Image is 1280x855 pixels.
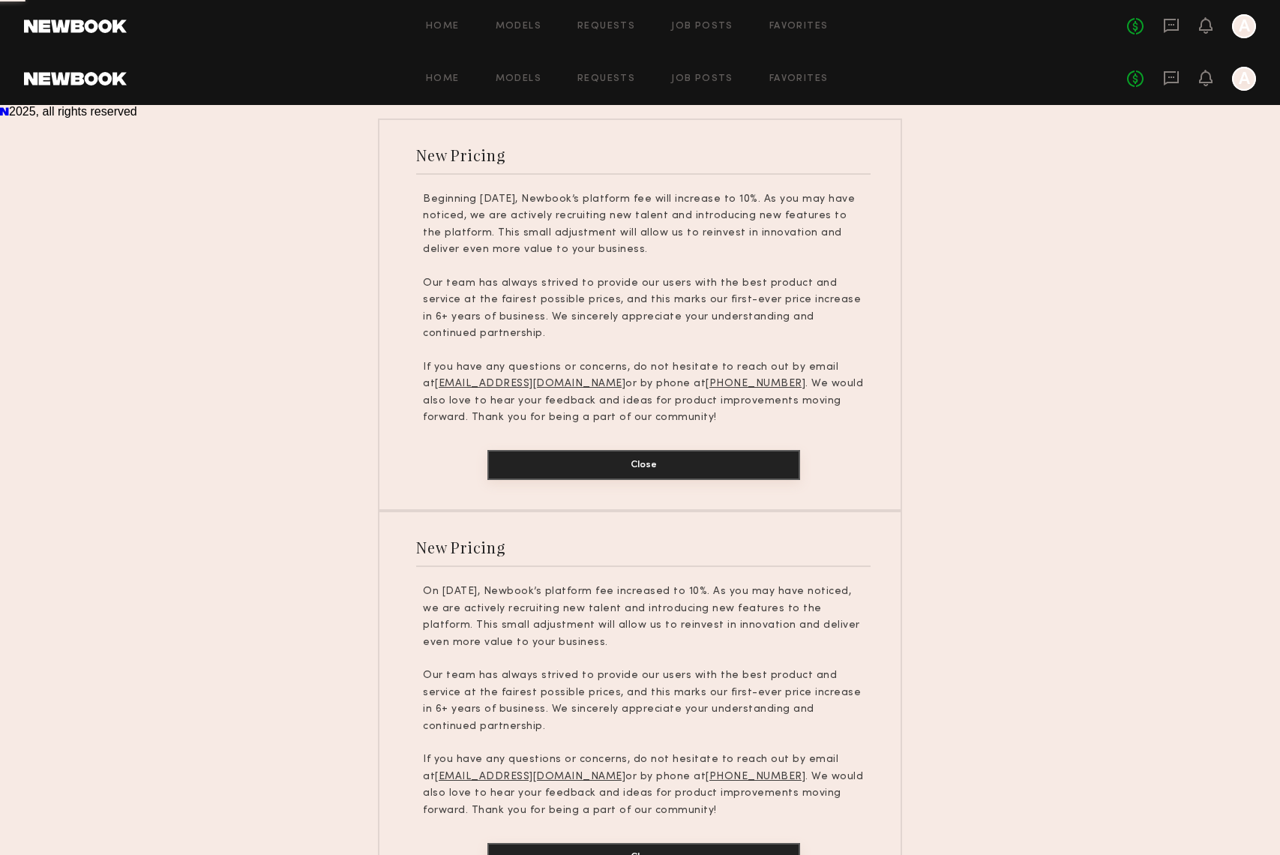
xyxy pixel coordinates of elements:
a: Models [496,74,541,84]
a: A [1232,67,1256,91]
button: Close [487,450,800,480]
span: 2025, all rights reserved [9,105,137,118]
u: [EMAIL_ADDRESS][DOMAIN_NAME] [435,772,625,781]
a: A [1232,14,1256,38]
u: [PHONE_NUMBER] [706,379,805,388]
p: Our team has always strived to provide our users with the best product and service at the fairest... [423,667,864,735]
u: [EMAIL_ADDRESS][DOMAIN_NAME] [435,379,625,388]
a: Favorites [769,22,829,31]
p: Beginning [DATE], Newbook’s platform fee will increase to 10%. As you may have noticed, we are ac... [423,191,864,259]
div: New Pricing [416,537,505,557]
p: If you have any questions or concerns, do not hesitate to reach out by email at or by phone at . ... [423,359,864,427]
a: Job Posts [671,22,733,31]
u: [PHONE_NUMBER] [706,772,805,781]
p: On [DATE], Newbook’s platform fee increased to 10%. As you may have noticed, we are actively recr... [423,583,864,651]
a: Models [496,22,541,31]
a: Requests [577,74,635,84]
p: Our team has always strived to provide our users with the best product and service at the fairest... [423,275,864,343]
a: Home [426,22,460,31]
a: Favorites [769,74,829,84]
a: Home [426,74,460,84]
a: Job Posts [671,74,733,84]
div: New Pricing [416,145,505,165]
a: Requests [577,22,635,31]
p: If you have any questions or concerns, do not hesitate to reach out by email at or by phone at . ... [423,751,864,819]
